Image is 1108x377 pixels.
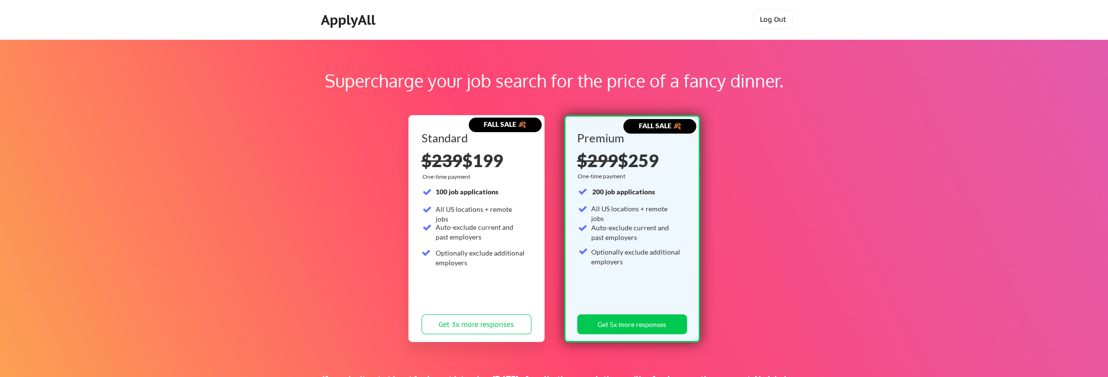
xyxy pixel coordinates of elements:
[591,204,682,223] div: All US locations + remote jobs
[577,132,684,144] div: Premium
[592,188,655,196] strong: 200 job applications
[754,10,792,29] button: Log Out
[422,132,528,144] div: Standard
[436,223,526,241] div: Auto-exclude current and past employers
[436,188,498,196] strong: 100 job applications
[577,152,684,169] div: $259
[591,223,682,242] div: Auto-exclude current and past employers
[436,205,526,223] div: All US locations + remote jobs
[62,68,1046,94] div: Supercharge your job search for the price of a fancy dinner.
[639,121,681,130] strong: FALL SALE 🍂
[422,150,462,171] s: $239
[591,247,682,266] div: Optionally exclude additional employers
[577,150,618,171] s: $299
[422,314,531,334] button: Get 3x more responses
[422,173,473,181] div: One-time payment
[436,248,526,267] div: Optionally exclude additional employers
[321,12,378,28] div: ApplyAll
[578,172,629,180] div: One-time payment
[484,120,526,128] strong: FALL SALE 🍂
[422,152,531,169] div: $199
[577,314,687,334] button: Get 5x more responses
